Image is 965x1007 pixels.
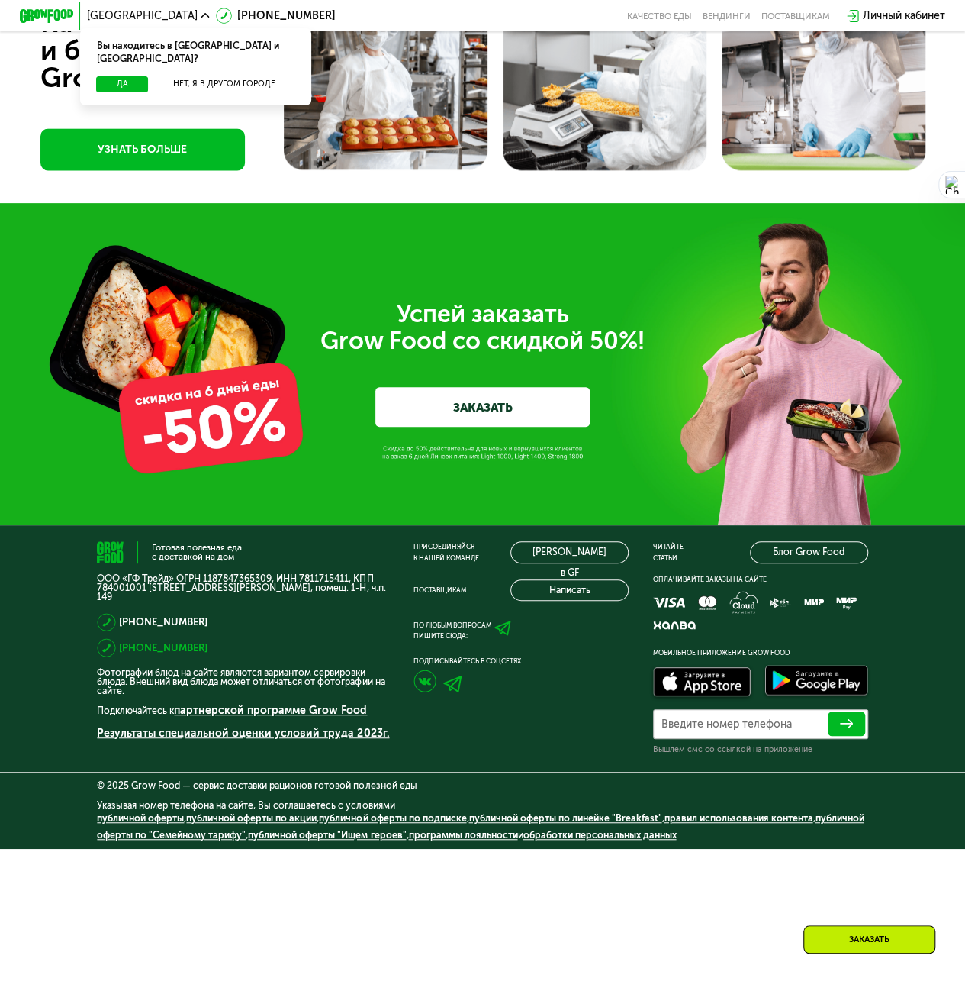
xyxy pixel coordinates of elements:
[80,28,310,76] div: Вы находитесь в [GEOGRAPHIC_DATA] и [GEOGRAPHIC_DATA]?
[119,640,207,656] a: [PHONE_NUMBER]
[413,620,491,641] div: По любым вопросам пишите сюда:
[97,812,864,840] span: , , , , , , , и
[413,541,479,563] div: Присоединяйся к нашей команде
[408,829,517,841] a: программы лояльности
[627,11,692,21] a: Качество еды
[87,11,198,21] span: [GEOGRAPHIC_DATA]
[653,744,868,755] div: Вышлем смс со ссылкой на приложение
[97,727,389,740] a: Результаты специальной оценки условий труда 2023г.
[97,801,867,849] div: Указывая номер телефона на сайте, Вы соглашаетесь с условиями
[653,574,868,585] div: Оплачивайте заказы на сайте
[523,829,676,841] a: обработки персональных данных
[750,541,868,563] a: Блог Grow Food
[97,781,867,790] div: © 2025 Grow Food — сервис доставки рационов готовой полезной еды
[413,656,629,666] div: Подписывайтесь в соцсетях
[96,76,148,92] button: Да
[97,574,389,602] p: ООО «ГФ Трейд» ОГРН 1187847365309, ИНН 7811715411, КПП 784001001 [STREET_ADDRESS][PERSON_NAME], п...
[863,8,945,24] div: Личный кабинет
[108,301,858,354] div: Успей заказать Grow Food со скидкой 50%!
[97,668,389,696] p: Фотографии блюд на сайте являются вариантом сервировки блюда. Внешний вид блюда может отличаться ...
[510,541,629,563] a: [PERSON_NAME] в GF
[653,647,868,658] div: Мобильное приложение Grow Food
[97,812,184,824] a: публичной оферты
[703,11,751,21] a: Вендинги
[661,721,792,728] label: Введите номер телефона
[468,812,661,824] a: публичной оферты по линейке "Breakfast"
[97,812,864,840] a: публичной оферты по "Семейному тарифу"
[152,544,242,561] div: Готовая полезная еда с доставкой на дом
[510,579,629,601] button: Написать
[413,585,468,595] div: Поставщикам:
[761,11,830,21] div: поставщикам
[375,387,590,428] a: ЗАКАЗАТЬ
[174,704,367,717] a: партнерской программе Grow Food
[761,663,871,702] img: Доступно в Google Play
[653,541,684,563] div: Читайте статьи
[248,829,406,841] a: публичной оферты "Ищем героев"
[40,9,305,92] div: Качество и безопасность Grow Food
[40,128,245,170] a: УЗНАТЬ БОЛЬШЕ
[216,8,336,24] a: [PHONE_NUMBER]
[664,812,812,824] a: правил использования контента
[319,812,466,824] a: публичной оферты по подписке
[97,702,389,718] p: Подключайтесь к
[186,812,317,824] a: публичной оферты по акции
[153,76,294,92] button: Нет, я в другом городе
[119,614,207,630] a: [PHONE_NUMBER]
